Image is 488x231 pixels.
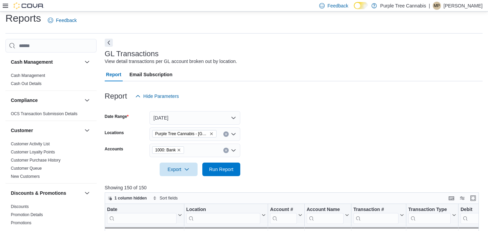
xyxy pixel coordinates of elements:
[152,130,217,138] span: Purple Tree Cannabis - Toronto
[434,2,440,10] span: MP
[11,59,82,65] button: Cash Management
[105,58,237,65] div: View detail transactions per GL account broken out by location.
[353,207,404,224] button: Transaction #
[160,163,198,176] button: Export
[105,92,127,100] h3: Report
[11,150,55,154] a: Customer Loyalty Points
[353,207,398,224] div: Transaction # URL
[186,207,260,213] div: Location
[83,58,91,66] button: Cash Management
[107,207,177,224] div: Date
[5,203,97,230] div: Discounts & Promotions
[11,111,78,116] a: OCS Transaction Submission Details
[105,114,129,119] label: Date Range
[11,127,33,134] h3: Customer
[5,140,97,183] div: Customer
[223,148,229,153] button: Clear input
[11,149,55,155] span: Customer Loyalty Points
[408,207,451,224] div: Transaction Type
[5,110,97,121] div: Compliance
[354,2,368,9] input: Dark Mode
[11,157,61,163] span: Customer Purchase History
[11,97,82,104] button: Compliance
[231,131,236,137] button: Open list of options
[11,81,42,86] a: Cash Out Details
[270,207,297,213] div: Account #
[461,207,485,224] div: Debit
[152,146,184,154] span: 1000: Bank
[149,111,240,125] button: [DATE]
[155,130,208,137] span: Purple Tree Cannabis - [GEOGRAPHIC_DATA]
[105,146,123,152] label: Accounts
[202,163,240,176] button: Run Report
[270,207,302,224] button: Account #
[11,174,40,179] a: New Customers
[11,220,32,226] span: Promotions
[11,73,45,78] a: Cash Management
[14,2,44,9] img: Cova
[105,130,124,135] label: Locations
[45,14,79,27] a: Feedback
[380,2,426,10] p: Purple Tree Cannabis
[107,207,182,224] button: Date
[177,148,181,152] button: Remove 1000: Bank from selection in this group
[164,163,194,176] span: Export
[429,2,430,10] p: |
[129,68,172,81] span: Email Subscription
[107,207,177,213] div: Date
[327,2,348,9] span: Feedback
[11,190,66,196] h3: Discounts & Promotions
[143,93,179,100] span: Hide Parameters
[160,195,178,201] span: Sort fields
[11,166,42,171] a: Customer Queue
[133,89,182,103] button: Hide Parameters
[461,207,485,213] div: Debit
[408,207,451,213] div: Transaction Type
[306,207,349,224] button: Account Name
[11,190,82,196] button: Discounts & Promotions
[458,194,466,202] button: Display options
[306,207,343,224] div: Account Name
[447,194,455,202] button: Keyboard shortcuts
[223,131,229,137] button: Clear input
[105,50,159,58] h3: GL Transactions
[444,2,483,10] p: [PERSON_NAME]
[105,184,483,191] p: Showing 150 of 150
[115,195,147,201] span: 1 column hidden
[5,12,41,25] h1: Reports
[11,141,50,147] span: Customer Activity List
[56,17,77,24] span: Feedback
[105,39,113,47] button: Next
[83,189,91,197] button: Discounts & Promotions
[150,194,180,202] button: Sort fields
[105,194,149,202] button: 1 column hidden
[209,132,213,136] button: Remove Purple Tree Cannabis - Toronto from selection in this group
[408,207,456,224] button: Transaction Type
[353,207,398,213] div: Transaction #
[11,142,50,146] a: Customer Activity List
[433,2,441,10] div: Matt Piotrowicz
[306,207,343,213] div: Account Name
[11,212,43,217] a: Promotion Details
[83,126,91,134] button: Customer
[231,148,236,153] button: Open list of options
[106,68,121,81] span: Report
[83,96,91,104] button: Compliance
[11,220,32,225] a: Promotions
[11,59,53,65] h3: Cash Management
[11,204,29,209] a: Discounts
[11,158,61,163] a: Customer Purchase History
[5,71,97,90] div: Cash Management
[186,207,265,224] button: Location
[155,147,176,153] span: 1000: Bank
[11,97,38,104] h3: Compliance
[270,207,297,224] div: Account #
